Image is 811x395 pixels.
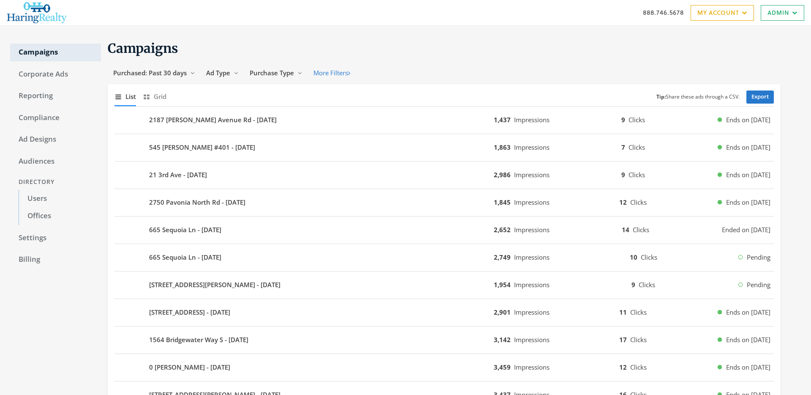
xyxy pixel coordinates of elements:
span: Clicks [630,308,647,316]
button: 0 [PERSON_NAME] - [DATE]3,459Impressions12ClicksEnds on [DATE] [114,357,774,378]
span: Ad Type [206,69,230,77]
a: My Account [691,5,754,21]
button: 2187 [PERSON_NAME] Avenue Rd - [DATE]1,437Impressions9ClicksEnds on [DATE] [114,110,774,130]
b: 2,901 [494,308,511,316]
button: [STREET_ADDRESS] - [DATE]2,901Impressions11ClicksEnds on [DATE] [114,302,774,323]
span: Ends on [DATE] [726,335,770,345]
b: 12 [619,363,627,371]
button: Ad Type [201,65,244,81]
button: 1564 Bridgewater Way S - [DATE]3,142Impressions17ClicksEnds on [DATE] [114,330,774,350]
b: 665 Sequoia Ln - [DATE] [149,225,221,235]
img: Adwerx [7,2,67,23]
b: 9 [621,115,625,124]
button: 21 3rd Ave - [DATE]2,986Impressions9ClicksEnds on [DATE] [114,165,774,185]
b: 1564 Bridgewater Way S - [DATE] [149,335,248,345]
b: 1,845 [494,198,511,206]
a: 888.746.5678 [643,8,684,17]
span: Impressions [514,143,550,151]
span: Purchased: Past 30 days [113,69,187,77]
span: Impressions [514,253,550,261]
b: 545 [PERSON_NAME] #401 - [DATE] [149,143,255,152]
a: Offices [19,207,101,225]
b: 2,986 [494,170,511,179]
b: 7 [621,143,625,151]
small: Share these ads through a CSV. [656,93,740,101]
span: Purchase Type [250,69,294,77]
b: 0 [PERSON_NAME] - [DATE] [149,362,230,372]
b: 665 Sequoia Ln - [DATE] [149,252,221,262]
span: Impressions [514,363,550,371]
a: Export [746,91,774,104]
span: Grid [154,92,166,101]
span: Clicks [639,280,655,289]
button: 665 Sequoia Ln - [DATE]2,749Impressions10ClicksPending [114,247,774,268]
b: 2,652 [494,225,511,234]
div: Directory [10,174,101,190]
span: Impressions [514,198,550,206]
b: 21 3rd Ave - [DATE] [149,170,207,180]
span: Clicks [630,335,647,344]
span: Campaigns [108,40,178,56]
b: 1,437 [494,115,511,124]
b: 14 [622,225,629,234]
button: More Filters [308,65,356,81]
span: Clicks [629,115,645,124]
span: Ends on [DATE] [726,362,770,372]
span: Ends on [DATE] [726,115,770,125]
a: Settings [10,229,101,247]
b: 1,863 [494,143,511,151]
span: List [125,92,136,101]
span: Clicks [630,198,647,206]
button: Purchase Type [244,65,308,81]
span: Ends on [DATE] [726,307,770,317]
button: Purchased: Past 30 days [108,65,201,81]
span: Clicks [633,225,649,234]
span: Impressions [514,280,550,289]
span: Pending [747,280,770,290]
a: Audiences [10,153,101,170]
a: Compliance [10,109,101,127]
button: 665 Sequoia Ln - [DATE]2,652Impressions14ClicksEnded on [DATE] [114,220,774,240]
span: Ends on [DATE] [726,170,770,180]
span: Ends on [DATE] [726,143,770,152]
span: Impressions [514,170,550,179]
a: Billing [10,251,101,269]
span: Clicks [630,363,647,371]
span: Impressions [514,115,550,124]
a: Campaigns [10,44,101,61]
span: Ended on [DATE] [722,225,770,235]
b: 3,459 [494,363,511,371]
button: List [114,88,136,106]
span: Impressions [514,335,550,344]
b: 9 [631,280,635,289]
b: [STREET_ADDRESS] - [DATE] [149,307,230,317]
span: Clicks [641,253,657,261]
a: Admin [761,5,804,21]
b: 10 [630,253,637,261]
span: Ends on [DATE] [726,197,770,207]
b: 17 [619,335,627,344]
b: Tip: [656,93,666,100]
button: Grid [143,88,166,106]
a: Ad Designs [10,131,101,148]
b: 2750 Pavonia North Rd - [DATE] [149,197,245,207]
button: 2750 Pavonia North Rd - [DATE]1,845Impressions12ClicksEnds on [DATE] [114,192,774,213]
span: Pending [747,252,770,262]
b: 9 [621,170,625,179]
button: 545 [PERSON_NAME] #401 - [DATE]1,863Impressions7ClicksEnds on [DATE] [114,137,774,158]
a: Corporate Ads [10,66,101,83]
button: [STREET_ADDRESS][PERSON_NAME] - [DATE]1,954Impressions9ClicksPending [114,275,774,295]
a: Users [19,190,101,208]
span: Clicks [629,170,645,179]
b: [STREET_ADDRESS][PERSON_NAME] - [DATE] [149,280,280,290]
span: Clicks [629,143,645,151]
span: Impressions [514,225,550,234]
b: 1,954 [494,280,511,289]
a: Reporting [10,87,101,105]
b: 11 [619,308,627,316]
b: 12 [619,198,627,206]
b: 2,749 [494,253,511,261]
b: 3,142 [494,335,511,344]
b: 2187 [PERSON_NAME] Avenue Rd - [DATE] [149,115,277,125]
